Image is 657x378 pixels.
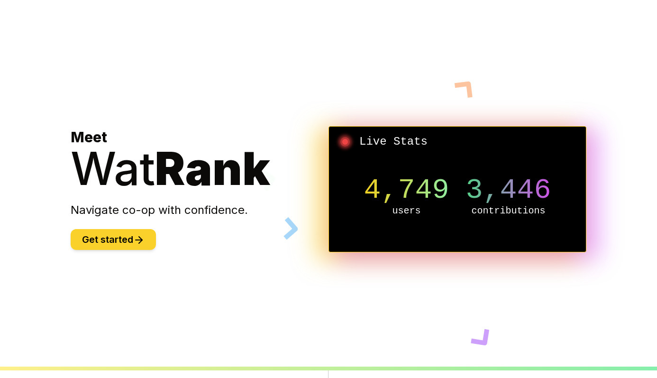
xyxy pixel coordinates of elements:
[356,204,457,218] p: users
[356,176,457,204] p: 4,749
[71,141,155,196] span: Wat
[155,141,270,196] span: Rank
[71,229,156,250] button: Get started
[457,204,559,218] p: contributions
[71,235,156,245] a: Get started
[71,129,328,191] h1: Meet
[457,176,559,204] p: 3,446
[337,134,578,149] h2: Live Stats
[71,203,328,218] p: Navigate co-op with confidence.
